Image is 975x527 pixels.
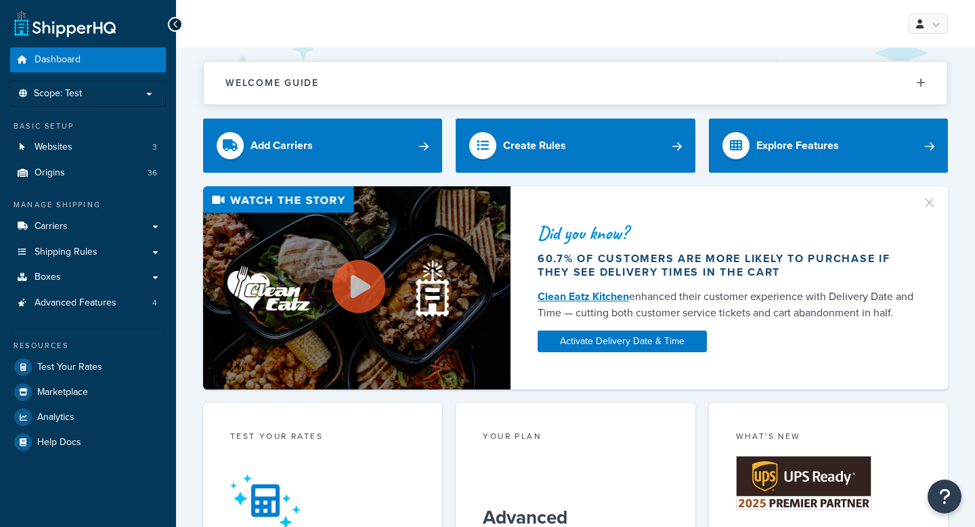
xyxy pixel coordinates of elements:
[538,224,915,243] div: Did you know?
[37,387,88,398] span: Marketplace
[538,331,707,352] a: Activate Delivery Date & Time
[35,297,116,309] span: Advanced Features
[10,161,166,186] li: Origins
[35,142,72,153] span: Websites
[251,136,313,155] div: Add Carriers
[35,247,97,258] span: Shipping Rules
[203,119,442,173] a: Add Carriers
[538,289,629,304] a: Clean Eatz Kitchen
[37,412,74,423] span: Analytics
[10,291,166,316] a: Advanced Features4
[35,54,81,66] span: Dashboard
[35,167,65,179] span: Origins
[10,291,166,316] li: Advanced Features
[152,297,157,309] span: 4
[10,135,166,160] a: Websites3
[10,380,166,404] a: Marketplace
[483,430,668,446] div: Your Plan
[204,62,947,104] button: Welcome Guide
[10,121,166,132] div: Basic Setup
[10,265,166,290] a: Boxes
[10,161,166,186] a: Origins36
[928,480,961,513] button: Open Resource Center
[10,199,166,211] div: Manage Shipping
[10,430,166,455] a: Help Docs
[756,136,839,155] div: Explore Features
[37,362,102,373] span: Test Your Rates
[456,119,695,173] a: Create Rules
[35,221,68,232] span: Carriers
[10,355,166,379] a: Test Your Rates
[10,135,166,160] li: Websites
[10,340,166,352] div: Resources
[538,252,915,279] div: 60.7% of customers are more likely to purchase if they see delivery times in the cart
[37,437,81,448] span: Help Docs
[709,119,948,173] a: Explore Features
[538,289,915,321] div: enhanced their customer experience with Delivery Date and Time — cutting both customer service ti...
[34,88,82,100] span: Scope: Test
[203,186,511,389] img: Video thumbnail
[225,78,319,88] h2: Welcome Guide
[230,430,415,446] div: Test your rates
[148,167,157,179] span: 36
[10,214,166,239] a: Carriers
[35,272,61,283] span: Boxes
[503,136,566,155] div: Create Rules
[10,47,166,72] a: Dashboard
[10,240,166,265] a: Shipping Rules
[10,405,166,429] a: Analytics
[152,142,157,153] span: 3
[736,430,921,446] div: What's New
